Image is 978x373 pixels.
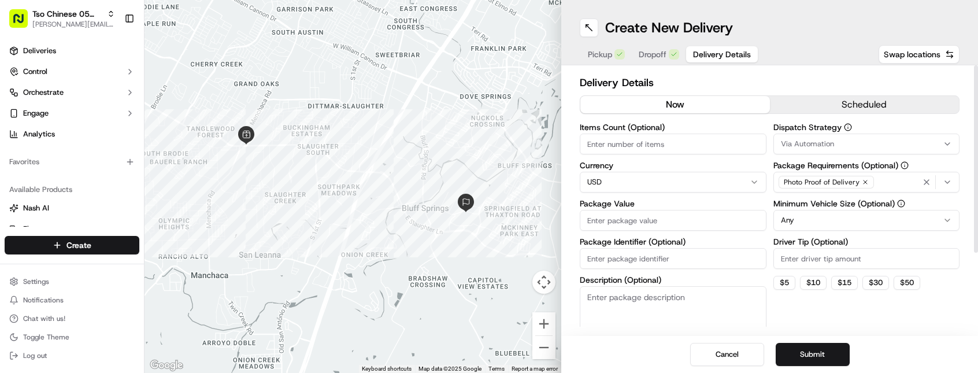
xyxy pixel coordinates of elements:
a: Nash AI [9,203,135,213]
button: Start new chat [197,114,210,128]
span: Delivery Details [693,49,751,60]
a: Open this area in Google Maps (opens a new window) [147,358,186,373]
span: Knowledge Base [23,168,88,179]
a: Report a map error [512,365,558,372]
span: Pickup [588,49,612,60]
input: Got a question? Start typing here... [30,75,208,87]
span: Notifications [23,296,64,305]
button: Toggle Theme [5,329,139,345]
button: now [580,96,770,113]
span: Orchestrate [23,87,64,98]
a: Powered byPylon [81,195,140,205]
label: Package Identifier (Optional) [580,238,766,246]
span: API Documentation [109,168,186,179]
span: Create [66,239,91,251]
a: 💻API Documentation [93,163,190,184]
button: Tso Chinese 05 [PERSON_NAME][PERSON_NAME][EMAIL_ADDRESS][DOMAIN_NAME] [5,5,120,32]
button: Control [5,62,139,81]
button: Package Requirements (Optional) [901,161,909,169]
p: Welcome 👋 [12,46,210,65]
button: Tso Chinese 05 [PERSON_NAME] [32,8,102,20]
button: Fleet [5,220,139,238]
span: Deliveries [23,46,56,56]
button: Minimum Vehicle Size (Optional) [897,200,905,208]
button: Swap locations [879,45,960,64]
h1: Create New Delivery [605,19,733,37]
label: Driver Tip (Optional) [773,238,960,246]
div: We're available if you need us! [39,122,146,131]
span: Settings [23,277,49,286]
button: Log out [5,348,139,364]
a: 📗Knowledge Base [7,163,93,184]
h2: Delivery Details [580,75,960,91]
span: Swap locations [884,49,940,60]
span: Log out [23,351,47,360]
button: Engage [5,104,139,123]
button: $30 [862,276,889,290]
span: Nash AI [23,203,49,213]
img: 1736555255976-a54dd68f-1ca7-489b-9aae-adbdc363a1c4 [12,110,32,131]
label: Items Count (Optional) [580,123,766,131]
div: 💻 [98,169,107,178]
button: Submit [776,343,850,366]
label: Minimum Vehicle Size (Optional) [773,200,960,208]
button: Notifications [5,292,139,308]
a: Terms (opens in new tab) [488,365,505,372]
button: Photo Proof of Delivery [773,172,960,193]
button: $15 [831,276,858,290]
button: $5 [773,276,795,290]
button: Zoom in [532,312,555,335]
img: Google [147,358,186,373]
button: $50 [894,276,920,290]
button: Via Automation [773,134,960,154]
span: Via Automation [781,139,834,149]
a: Analytics [5,125,139,143]
button: Chat with us! [5,311,139,327]
div: Favorites [5,153,139,171]
label: Package Value [580,200,766,208]
input: Enter package value [580,210,766,231]
button: $10 [800,276,827,290]
button: Dispatch Strategy [844,123,852,131]
label: Package Requirements (Optional) [773,161,960,169]
button: scheduled [770,96,960,113]
div: Available Products [5,180,139,199]
button: Orchestrate [5,83,139,102]
span: Photo Proof of Delivery [784,178,860,187]
span: Analytics [23,129,55,139]
button: Cancel [690,343,764,366]
button: Nash AI [5,199,139,217]
label: Dispatch Strategy [773,123,960,131]
button: [PERSON_NAME][EMAIL_ADDRESS][DOMAIN_NAME] [32,20,115,29]
input: Enter number of items [580,134,766,154]
button: Create [5,236,139,254]
label: Currency [580,161,766,169]
span: Pylon [115,196,140,205]
button: Settings [5,274,139,290]
span: Control [23,67,47,77]
a: Deliveries [5,42,139,60]
span: Engage [23,108,49,119]
button: Zoom out [532,336,555,359]
span: Fleet [23,224,40,234]
div: Start new chat [39,110,190,122]
button: Map camera controls [532,271,555,294]
img: Nash [12,12,35,35]
span: Dropoff [639,49,666,60]
a: Fleet [9,224,135,234]
button: Keyboard shortcuts [362,365,412,373]
span: Toggle Theme [23,333,69,342]
input: Enter package identifier [580,248,766,269]
input: Enter driver tip amount [773,248,960,269]
div: 📗 [12,169,21,178]
span: Map data ©2025 Google [418,365,481,372]
label: Description (Optional) [580,276,766,284]
span: Chat with us! [23,314,65,323]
